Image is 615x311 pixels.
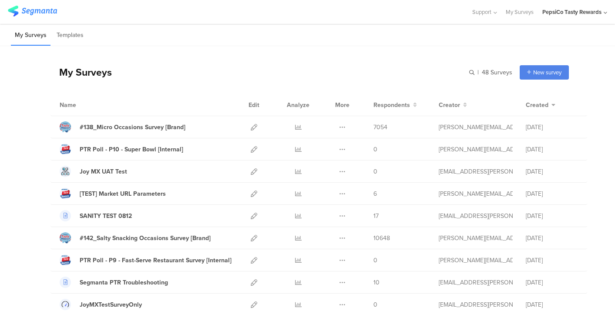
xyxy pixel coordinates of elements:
[542,8,602,16] div: PepsiCo Tasty Rewards
[80,234,211,243] div: #142_Salty Snacking Occasions Survey [Brand]
[373,100,417,110] button: Respondents
[439,256,513,265] div: megan.lynch@pepsico.com
[80,123,185,132] div: #138_Micro Occasions Survey [Brand]
[373,123,387,132] span: 7054
[439,100,467,110] button: Creator
[8,6,57,17] img: segmanta logo
[60,254,232,266] a: PTR Poll - P9 - Fast-Serve Restaurant Survey [Internal]
[439,167,513,176] div: andreza.godoy.contractor@pepsico.com
[60,188,166,199] a: [TEST] Market URL Parameters
[526,123,578,132] div: [DATE]
[373,234,390,243] span: 10648
[439,211,513,221] div: andreza.godoy.contractor@pepsico.com
[526,100,555,110] button: Created
[80,300,142,309] div: JoyMXTestSurveyOnly
[439,123,513,132] div: megan.lynch@pepsico.com
[285,94,311,116] div: Analyze
[60,166,127,177] a: Joy MX UAT Test
[60,277,168,288] a: Segmanta PTR Troubleshooting
[526,167,578,176] div: [DATE]
[373,167,377,176] span: 0
[526,300,578,309] div: [DATE]
[50,65,112,80] div: My Surveys
[80,278,168,287] div: Segmanta PTR Troubleshooting
[526,189,578,198] div: [DATE]
[439,189,513,198] div: megan.lynch@pepsico.com
[80,256,232,265] div: PTR Poll - P9 - Fast-Serve Restaurant Survey [Internal]
[373,278,380,287] span: 10
[80,211,132,221] div: SANITY TEST 0812
[526,145,578,154] div: [DATE]
[439,278,513,287] div: andreza.godoy.contractor@pepsico.com
[11,25,50,46] li: My Surveys
[482,68,512,77] span: 48 Surveys
[526,256,578,265] div: [DATE]
[373,100,410,110] span: Respondents
[439,300,513,309] div: andreza.godoy.contractor@pepsico.com
[526,234,578,243] div: [DATE]
[80,167,127,176] div: Joy MX UAT Test
[245,94,263,116] div: Edit
[373,300,377,309] span: 0
[439,145,513,154] div: megan.lynch@pepsico.com
[333,94,352,116] div: More
[373,189,377,198] span: 6
[526,211,578,221] div: [DATE]
[60,210,132,221] a: SANITY TEST 0812
[60,299,142,310] a: JoyMXTestSurveyOnly
[80,189,166,198] div: [TEST] Market URL Parameters
[439,234,513,243] div: megan.lynch@pepsico.com
[526,278,578,287] div: [DATE]
[80,145,183,154] div: PTR Poll - P10 - Super Bowl [Internal]
[526,100,548,110] span: Created
[60,144,183,155] a: PTR Poll - P10 - Super Bowl [Internal]
[439,100,460,110] span: Creator
[60,121,185,133] a: #138_Micro Occasions Survey [Brand]
[472,8,491,16] span: Support
[60,232,211,244] a: #142_Salty Snacking Occasions Survey [Brand]
[60,100,112,110] div: Name
[533,68,561,77] span: New survey
[373,256,377,265] span: 0
[373,145,377,154] span: 0
[476,68,480,77] span: |
[53,25,87,46] li: Templates
[373,211,379,221] span: 17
